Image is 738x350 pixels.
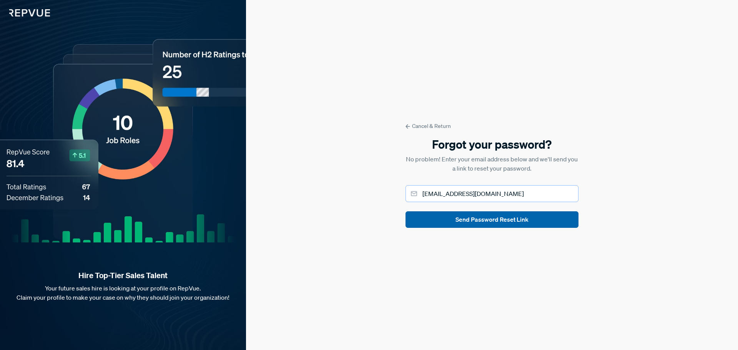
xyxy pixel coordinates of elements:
p: No problem! Enter your email address below and we'll send you a link to reset your password. [406,154,578,173]
button: Send Password Reset Link [406,211,578,228]
h5: Forgot your password? [406,136,578,153]
input: Email address [406,185,578,202]
strong: Hire Top-Tier Sales Talent [12,270,234,280]
a: Cancel & Return [406,122,578,130]
p: Your future sales hire is looking at your profile on RepVue. Claim your profile to make your case... [12,284,234,302]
